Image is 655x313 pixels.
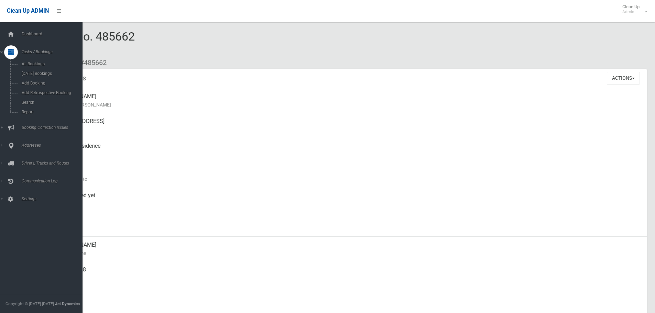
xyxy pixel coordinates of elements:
div: Front of Residence [55,138,641,163]
span: Communication Log [20,179,88,183]
span: Addresses [20,143,88,148]
div: [PERSON_NAME] [55,88,641,113]
span: [DATE] Bookings [20,71,82,76]
div: 0412980928 [55,261,641,286]
span: Booking No. 485662 [30,30,135,56]
span: Add Retrospective Booking [20,90,82,95]
span: Clean Up [619,4,646,14]
small: Zone [55,224,641,233]
span: Booking Collection Issues [20,125,88,130]
div: [DATE] [55,212,641,237]
small: Mobile [55,274,641,282]
div: Not collected yet [55,187,641,212]
span: Tasks / Bookings [20,49,88,54]
small: Collection Date [55,175,641,183]
strong: Jet Dynamics [55,301,80,306]
div: [DATE] [55,163,641,187]
small: Pickup Point [55,150,641,158]
button: Actions [607,72,640,85]
span: All Bookings [20,62,82,66]
span: Copyright © [DATE]-[DATE] [6,301,54,306]
span: Clean Up ADMIN [7,8,49,14]
span: Add Booking [20,81,82,86]
span: Report [20,110,82,114]
div: [PERSON_NAME] [55,237,641,261]
li: #485662 [75,56,107,69]
div: None given [55,286,641,311]
small: Admin [622,9,640,14]
span: Dashboard [20,32,88,36]
span: Drivers, Trucks and Routes [20,161,88,166]
small: Collected At [55,200,641,208]
small: Name of [PERSON_NAME] [55,101,641,109]
span: Search [20,100,82,105]
small: Contact Name [55,249,641,257]
div: [STREET_ADDRESS] [55,113,641,138]
span: Settings [20,197,88,201]
small: Address [55,125,641,134]
small: Landline [55,299,641,307]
